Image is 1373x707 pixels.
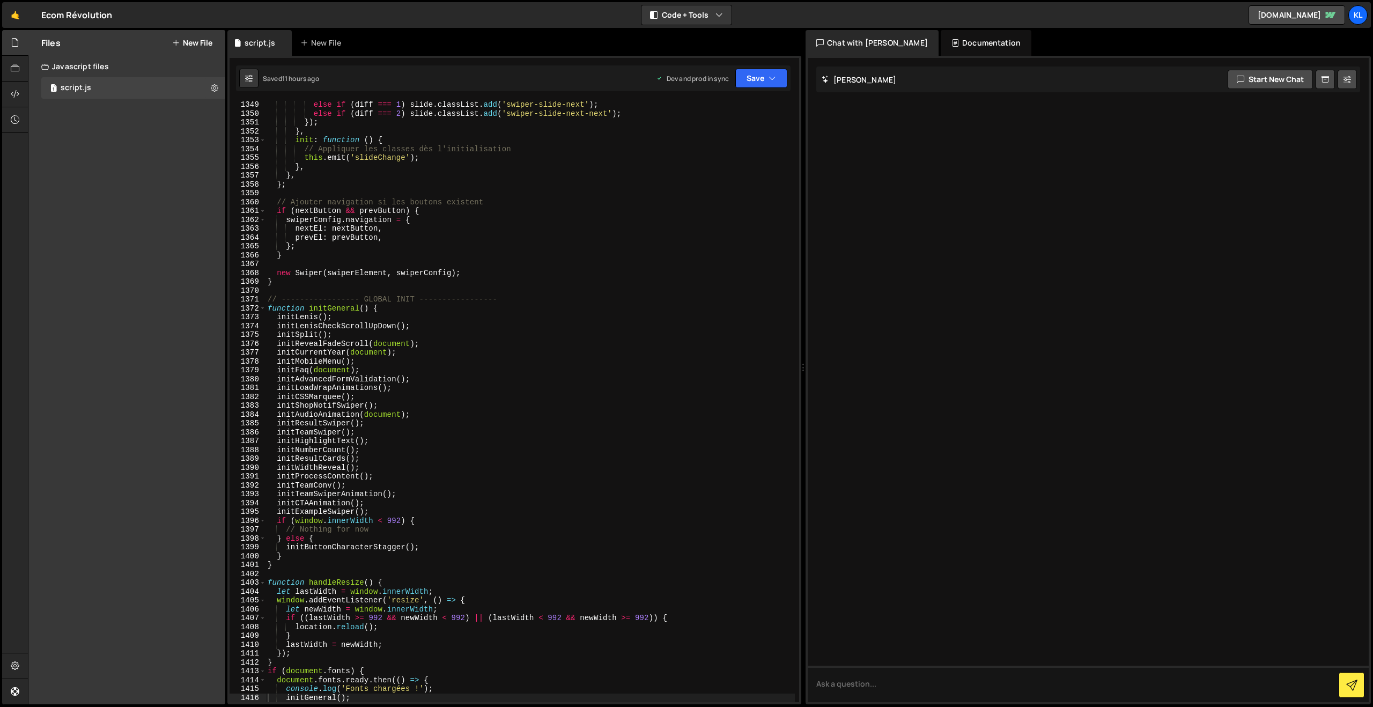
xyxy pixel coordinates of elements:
[822,75,896,85] h2: [PERSON_NAME]
[230,242,266,251] div: 1365
[230,658,266,667] div: 1412
[230,401,266,410] div: 1383
[230,481,266,490] div: 1392
[1249,5,1345,25] a: [DOMAIN_NAME]
[230,472,266,481] div: 1391
[61,83,91,93] div: script.js
[230,145,266,154] div: 1354
[230,419,266,428] div: 1385
[1348,5,1368,25] a: Kl
[230,543,266,552] div: 1399
[230,667,266,676] div: 1413
[230,136,266,145] div: 1353
[230,623,266,632] div: 1408
[2,2,28,28] a: 🤙
[230,340,266,349] div: 1376
[230,127,266,136] div: 1352
[230,366,266,375] div: 1379
[230,463,266,473] div: 1390
[230,437,266,446] div: 1387
[230,384,266,393] div: 1381
[230,118,266,127] div: 1351
[41,9,112,21] div: Ecom Révolution
[230,189,266,198] div: 1359
[41,37,61,49] h2: Files
[41,77,225,99] div: 16393/44336.js
[230,446,266,455] div: 1388
[28,56,225,77] div: Javascript files
[230,410,266,419] div: 1384
[230,224,266,233] div: 1363
[230,393,266,402] div: 1382
[230,109,266,119] div: 1350
[230,605,266,614] div: 1406
[641,5,732,25] button: Code + Tools
[245,38,275,48] div: script.js
[230,614,266,623] div: 1407
[230,596,266,605] div: 1405
[230,552,266,561] div: 1400
[230,525,266,534] div: 1397
[230,454,266,463] div: 1389
[230,207,266,216] div: 1361
[230,233,266,242] div: 1364
[230,694,266,703] div: 1416
[230,100,266,109] div: 1349
[1228,70,1313,89] button: Start new chat
[230,286,266,296] div: 1370
[230,251,266,260] div: 1366
[230,534,266,543] div: 1398
[941,30,1031,56] div: Documentation
[230,304,266,313] div: 1372
[806,30,939,56] div: Chat with [PERSON_NAME]
[230,313,266,322] div: 1373
[230,490,266,499] div: 1393
[230,269,266,278] div: 1368
[230,163,266,172] div: 1356
[230,277,266,286] div: 1369
[230,578,266,587] div: 1403
[230,295,266,304] div: 1371
[230,153,266,163] div: 1355
[230,517,266,526] div: 1396
[172,39,212,47] button: New File
[230,428,266,437] div: 1386
[230,171,266,180] div: 1357
[230,198,266,207] div: 1360
[230,676,266,685] div: 1414
[230,507,266,517] div: 1395
[50,85,57,93] span: 1
[230,375,266,384] div: 1380
[230,180,266,189] div: 1358
[282,74,319,83] div: 11 hours ago
[230,348,266,357] div: 1377
[300,38,345,48] div: New File
[230,322,266,331] div: 1374
[230,649,266,658] div: 1411
[230,260,266,269] div: 1367
[230,216,266,225] div: 1362
[230,631,266,640] div: 1409
[230,561,266,570] div: 1401
[230,357,266,366] div: 1378
[230,330,266,340] div: 1375
[230,640,266,650] div: 1410
[656,74,729,83] div: Dev and prod in sync
[230,587,266,596] div: 1404
[230,499,266,508] div: 1394
[230,570,266,579] div: 1402
[735,69,787,88] button: Save
[263,74,319,83] div: Saved
[230,684,266,694] div: 1415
